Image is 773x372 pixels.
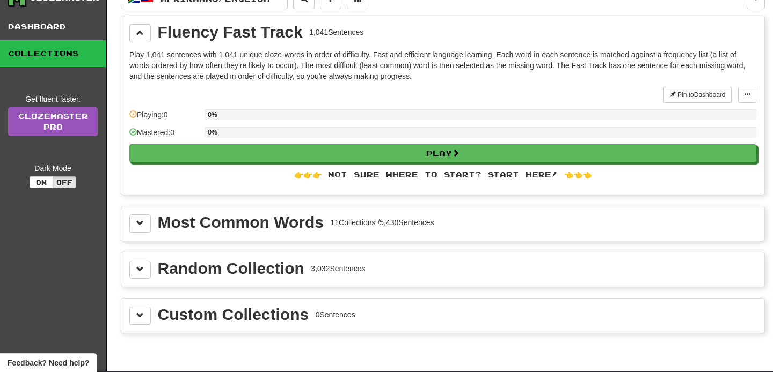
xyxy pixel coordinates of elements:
a: ClozemasterPro [8,107,98,136]
div: 1,041 Sentences [309,27,363,38]
button: Play [129,144,756,162]
div: Fluency Fast Track [158,24,303,40]
span: Open feedback widget [8,358,89,368]
button: On [30,176,53,188]
button: Off [53,176,76,188]
div: Mastered: 0 [129,127,199,145]
div: Playing: 0 [129,109,199,127]
div: 11 Collections / 5,430 Sentences [330,217,434,228]
div: 3,032 Sentences [311,263,365,274]
button: Pin toDashboard [663,87,732,103]
div: Dark Mode [8,163,98,174]
div: Random Collection [158,261,304,277]
div: 👉👉👉 Not sure where to start? Start here! 👈👈👈 [129,169,756,180]
div: Get fluent faster. [8,94,98,105]
div: 0 Sentences [316,309,355,320]
div: Custom Collections [158,307,309,323]
div: Most Common Words [158,214,324,230]
p: Play 1,041 sentences with 1,041 unique cloze-words in order of difficulty. Fast and efficient lan... [129,49,756,81]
